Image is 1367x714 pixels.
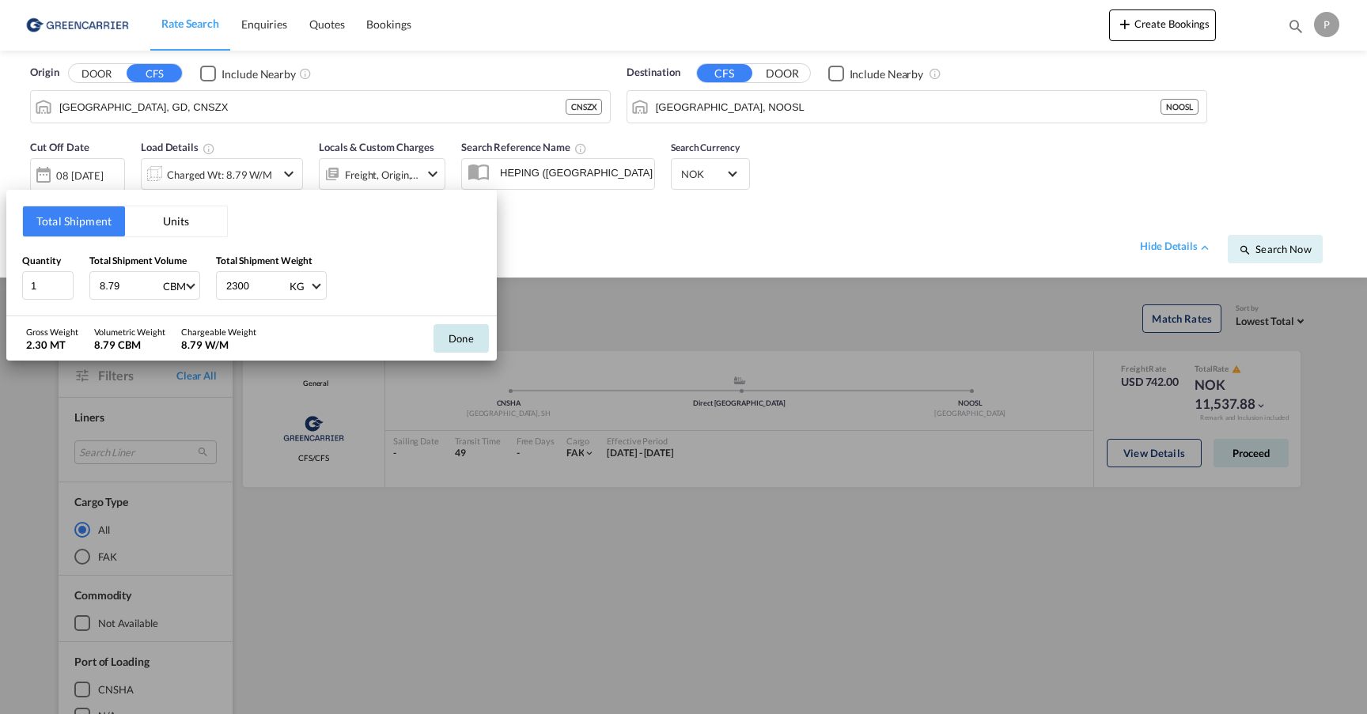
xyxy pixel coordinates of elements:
[434,324,489,353] button: Done
[94,326,165,338] div: Volumetric Weight
[94,338,165,352] div: 8.79 CBM
[216,255,312,266] span: Total Shipment Weight
[125,206,227,236] button: Units
[181,326,256,338] div: Chargeable Weight
[22,271,74,300] input: Qty
[181,338,256,352] div: 8.79 W/M
[98,272,161,299] input: Enter volume
[26,338,78,352] div: 2.30 MT
[225,272,288,299] input: Enter weight
[22,255,61,266] span: Quantity
[23,206,125,236] button: Total Shipment
[26,326,78,338] div: Gross Weight
[290,280,305,293] div: KG
[89,255,187,266] span: Total Shipment Volume
[163,280,186,293] div: CBM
